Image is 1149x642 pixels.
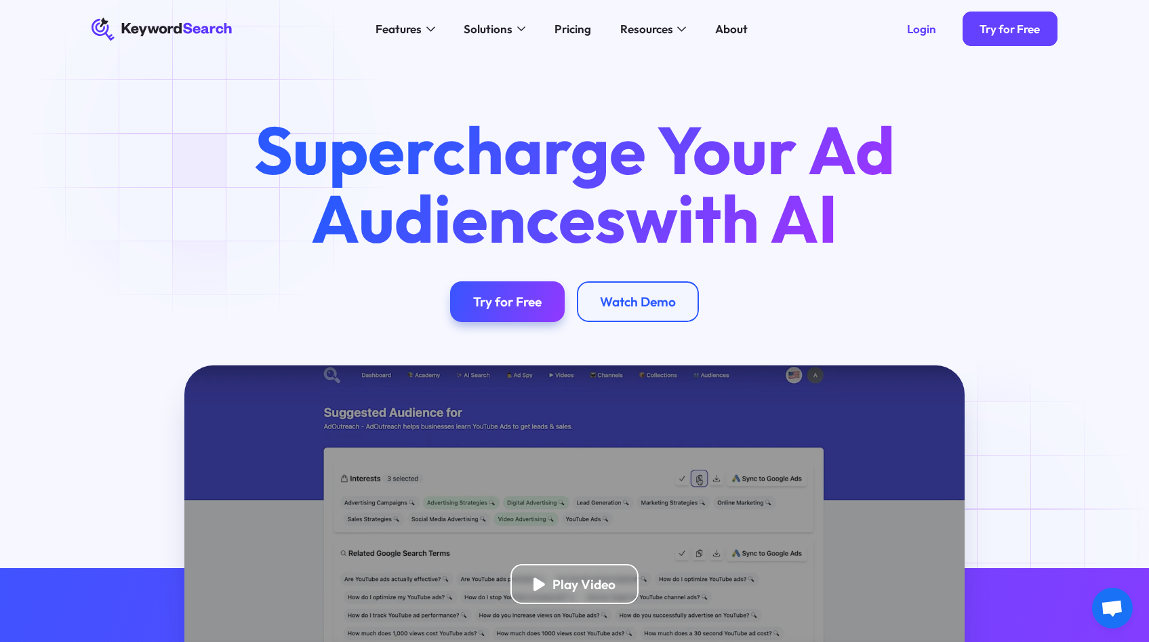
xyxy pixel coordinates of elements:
[376,20,422,38] div: Features
[620,20,673,38] div: Resources
[626,176,838,260] span: with AI
[464,20,512,38] div: Solutions
[963,12,1057,46] a: Try for Free
[1092,588,1133,628] a: Open chat
[228,116,922,253] h1: Supercharge Your Ad Audiences
[546,18,600,41] a: Pricing
[980,22,1040,36] div: Try for Free
[473,294,542,310] div: Try for Free
[555,20,591,38] div: Pricing
[600,294,676,310] div: Watch Demo
[552,576,616,593] div: Play Video
[890,12,954,46] a: Login
[706,18,757,41] a: About
[715,20,748,38] div: About
[907,22,936,36] div: Login
[450,281,565,322] a: Try for Free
